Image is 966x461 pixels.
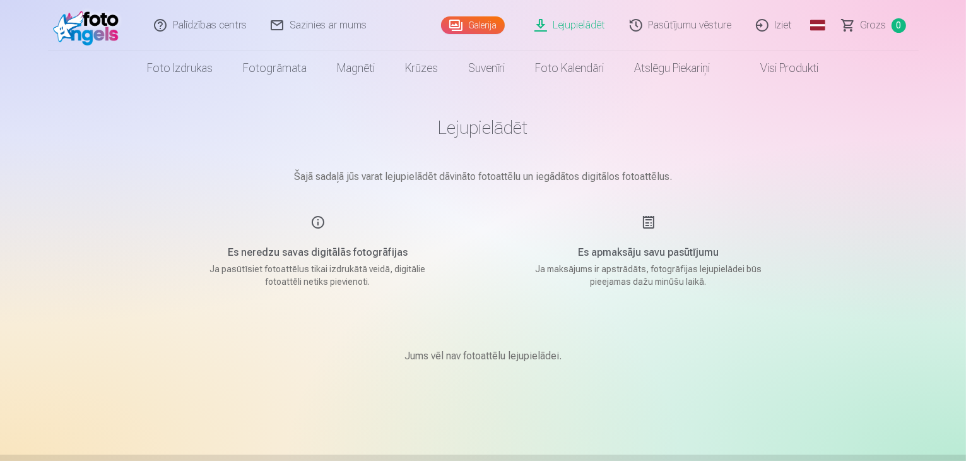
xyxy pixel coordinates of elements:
a: Foto kalendāri [521,51,620,86]
a: Suvenīri [454,51,521,86]
a: Galerija [441,16,505,34]
h5: Es apmaksāju savu pasūtījumu [529,245,769,260]
a: Visi produkti [726,51,834,86]
h5: Es neredzu savas digitālās fotogrāfijas [198,245,438,260]
p: Jums vēl nav fotoattēlu lejupielādei. [404,349,562,364]
span: Grozs [861,18,886,33]
a: Fotogrāmata [228,51,322,86]
p: Šajā sadaļā jūs varat lejupielādēt dāvināto fotoattēlu un iegādātos digitālos fotoattēlus. [168,169,799,184]
p: Ja maksājums ir apstrādāts, fotogrāfijas lejupielādei būs pieejamas dažu minūšu laikā. [529,263,769,288]
a: Krūzes [391,51,454,86]
a: Atslēgu piekariņi [620,51,726,86]
a: Magnēti [322,51,391,86]
p: Ja pasūtīsiet fotoattēlus tikai izdrukātā veidā, digitālie fotoattēli netiks pievienoti. [198,263,438,288]
a: Foto izdrukas [133,51,228,86]
img: /fa1 [53,5,126,45]
span: 0 [892,18,906,33]
h1: Lejupielādēt [168,116,799,139]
